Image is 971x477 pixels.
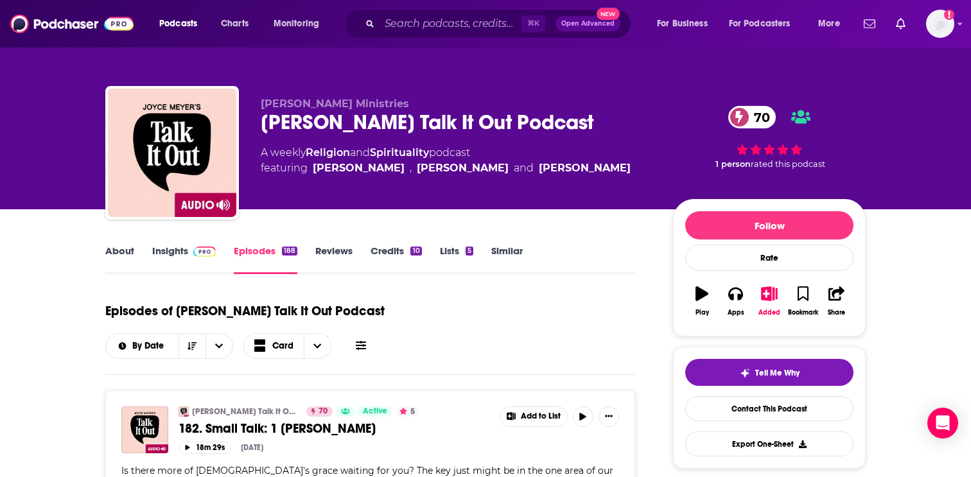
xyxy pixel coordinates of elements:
[241,443,263,452] div: [DATE]
[221,15,249,33] span: Charts
[192,406,298,417] a: [PERSON_NAME] Talk It Out Podcast
[753,278,786,324] button: Added
[891,13,911,35] a: Show notifications dropdown
[729,15,791,33] span: For Podcasters
[514,160,534,176] span: and
[356,9,643,39] div: Search podcasts, credits, & more...
[206,334,232,358] button: open menu
[274,15,319,33] span: Monitoring
[719,278,752,324] button: Apps
[306,406,333,417] a: 70
[944,10,954,20] svg: Email not verified
[193,247,216,257] img: Podchaser Pro
[685,245,853,271] div: Rate
[10,12,134,36] img: Podchaser - Follow, Share and Rate Podcasts
[306,146,350,159] a: Religion
[695,309,709,317] div: Play
[741,106,776,128] span: 70
[261,145,631,176] div: A weekly podcast
[313,160,405,176] a: Joyce Meyer
[740,368,750,378] img: tell me why sparkle
[370,146,429,159] a: Spirituality
[261,160,631,176] span: featuring
[685,396,853,421] a: Contact This Podcast
[721,13,809,34] button: open menu
[561,21,615,27] span: Open Advanced
[105,245,134,274] a: About
[265,13,336,34] button: open menu
[685,278,719,324] button: Play
[358,406,392,417] a: Active
[105,303,385,319] h1: Episodes of [PERSON_NAME] Talk It Out Podcast
[150,13,214,34] button: open menu
[121,406,168,453] img: 182. Small Talk: 1 Peter
[380,13,521,34] input: Search podcasts, credits, & more...
[751,159,825,169] span: rated this podcast
[466,247,473,256] div: 5
[179,334,206,358] button: Sort Direction
[820,278,853,324] button: Share
[213,13,256,34] a: Charts
[521,412,561,421] span: Add to List
[685,431,853,456] button: Export One-Sheet
[396,406,419,417] button: 5
[179,406,189,417] img: Joyce Meyer's Talk It Out Podcast
[179,421,376,437] span: 182. Small Talk: 1 [PERSON_NAME]
[272,342,293,351] span: Card
[926,10,954,38] img: User Profile
[315,245,353,274] a: Reviews
[657,15,708,33] span: For Business
[440,245,473,274] a: Lists5
[728,106,776,128] a: 70
[282,247,297,256] div: 188
[410,160,412,176] span: ,
[417,160,509,176] a: Ginger Stache
[243,333,332,359] button: Choose View
[755,368,800,378] span: Tell Me Why
[500,407,567,426] button: Show More Button
[106,342,179,351] button: open menu
[363,405,387,418] span: Active
[234,245,297,274] a: Episodes188
[788,309,818,317] div: Bookmark
[673,98,866,177] div: 70 1 personrated this podcast
[818,15,840,33] span: More
[926,10,954,38] button: Show profile menu
[685,359,853,386] button: tell me why sparkleTell Me Why
[152,245,216,274] a: InsightsPodchaser Pro
[105,333,233,359] h2: Choose List sort
[350,146,370,159] span: and
[715,159,751,169] span: 1 person
[927,408,958,438] div: Open Intercom Messenger
[159,15,197,33] span: Podcasts
[410,247,421,256] div: 10
[555,16,620,31] button: Open AdvancedNew
[758,309,780,317] div: Added
[786,278,819,324] button: Bookmark
[599,406,619,427] button: Show More Button
[179,442,231,454] button: 18m 29s
[491,245,523,274] a: Similar
[132,342,168,351] span: By Date
[828,309,845,317] div: Share
[319,405,328,418] span: 70
[179,421,491,437] a: 182. Small Talk: 1 [PERSON_NAME]
[597,8,620,20] span: New
[859,13,880,35] a: Show notifications dropdown
[371,245,421,274] a: Credits10
[809,13,856,34] button: open menu
[685,211,853,239] button: Follow
[521,15,545,32] span: ⌘ K
[261,98,409,110] span: [PERSON_NAME] Ministries
[648,13,724,34] button: open menu
[926,10,954,38] span: Logged in as EllaRoseMurphy
[539,160,631,176] a: Erin Cluley
[728,309,744,317] div: Apps
[108,89,236,217] img: Joyce Meyer's Talk It Out Podcast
